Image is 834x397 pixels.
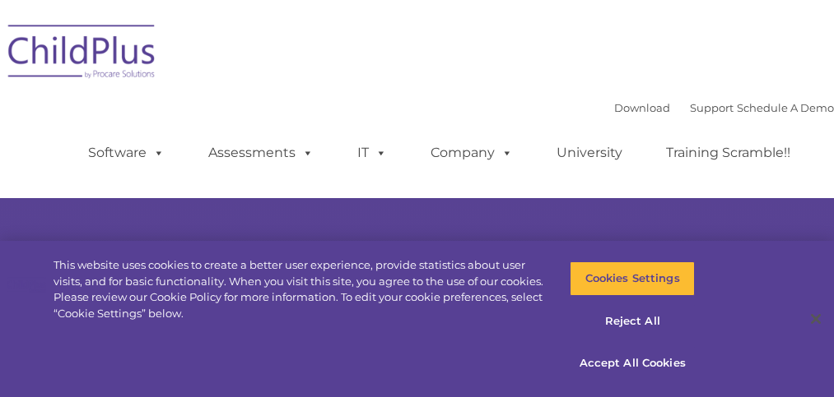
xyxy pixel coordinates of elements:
div: This website uses cookies to create a better user experience, provide statistics about user visit... [54,257,545,321]
a: Schedule A Demo [737,101,834,114]
a: Assessments [192,136,330,169]
a: Support [690,101,734,114]
a: Company [414,136,529,169]
button: Close [798,301,834,337]
button: Accept All Cookies [570,346,695,381]
button: Cookies Settings [570,261,695,296]
a: Training Scramble!! [650,136,807,169]
button: Reject All [570,304,695,339]
a: Software [72,136,181,169]
a: IT [341,136,403,169]
font: | [614,101,834,114]
a: University [540,136,639,169]
a: Download [614,101,670,114]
